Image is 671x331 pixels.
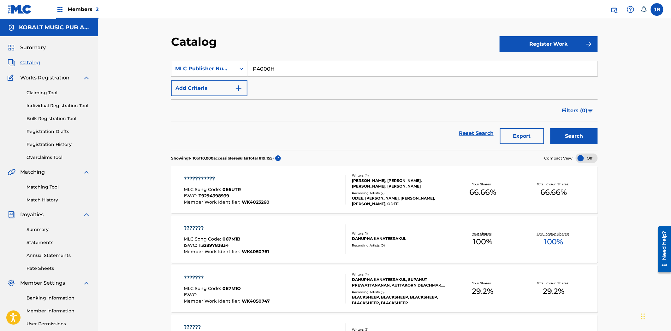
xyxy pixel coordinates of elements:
div: ?????? [184,323,269,331]
span: 29.2 % [472,286,494,297]
p: Total Known Shares: [537,281,571,286]
p: Total Known Shares: [537,182,571,187]
img: expand [83,279,90,287]
div: Notifications [641,6,647,13]
span: Matching [20,168,45,176]
img: expand [83,74,90,82]
span: ISWC : [184,193,199,199]
a: Individual Registration Tool [27,102,90,109]
a: Annual Statements [27,252,90,259]
span: T9294398939 [199,193,229,199]
div: DANUPHA KANATEERAKUL [352,236,447,241]
span: MLC Song Code : [184,187,223,192]
a: Match History [27,197,90,203]
a: Registration History [27,141,90,148]
a: ???????MLC Song Code:067M1OISWC:Member Work Identifier:WK4050747Writers (4)DANUPHA KANATEERAKUL, ... [171,265,598,312]
p: Your Shares: [472,281,493,286]
img: 9d2ae6d4665cec9f34b9.svg [235,84,242,92]
div: Chat Widget [639,301,671,331]
span: Compact View [544,155,573,161]
img: search [610,6,618,13]
a: ???????MLC Song Code:067M1BISWC:T3289782834Member Work Identifier:WK4050761Writers (1)DANUPHA KAN... [171,216,598,263]
span: Member Work Identifier : [184,298,242,304]
div: ??????? [184,224,269,232]
div: User Menu [651,3,663,16]
img: help [627,6,634,13]
span: MLC Song Code : [184,236,223,242]
span: Members [68,6,98,13]
img: f7272a7cc735f4ea7f67.svg [585,40,593,48]
div: ??????? [184,274,270,282]
button: Register Work [500,36,598,52]
a: Rate Sheets [27,265,90,272]
img: Top Rightsholders [56,6,64,13]
span: 100 % [473,236,492,247]
a: Claiming Tool [27,90,90,96]
span: Summary [20,44,46,51]
span: WK4050747 [242,298,270,304]
div: ??????????? [184,175,270,183]
div: Writers ( 4 ) [352,272,447,277]
span: 066UTR [223,187,241,192]
div: Writers ( 4 ) [352,173,447,178]
span: ISWC : [184,292,199,298]
img: Catalog [8,59,15,67]
a: Bulk Registration Tool [27,115,90,122]
h2: Catalog [171,35,220,49]
a: Statements [27,239,90,246]
div: Recording Artists ( 7 ) [352,191,447,195]
button: Export [500,128,544,144]
span: Filters ( 0 ) [562,107,588,114]
button: Search [550,128,598,144]
img: Member Settings [8,279,15,287]
span: 2 [96,6,98,12]
h5: KOBALT MUSIC PUB AMERICA INC [19,24,90,31]
div: Recording Artists ( 6 ) [352,290,447,294]
p: Total Known Shares: [537,231,571,236]
iframe: Resource Center [653,224,671,275]
img: expand [83,168,90,176]
span: Royalties [20,211,44,218]
img: expand [83,211,90,218]
a: Summary [27,226,90,233]
span: 66.66 % [469,187,496,198]
img: Matching [8,168,15,176]
p: Your Shares: [472,182,493,187]
span: 66.66 % [540,187,567,198]
span: 067M1O [223,286,241,291]
img: Summary [8,44,15,51]
div: [PERSON_NAME], [PERSON_NAME], [PERSON_NAME], [PERSON_NAME] [352,178,447,189]
div: BLACKSHEEP, BLACKSHEEP, BLACKSHEEP, BLACKSHEEP, BLACKSHEEP [352,294,447,306]
span: 29.2 % [543,286,565,297]
p: Your Shares: [472,231,493,236]
span: ? [275,155,281,161]
img: Accounts [8,24,15,32]
span: Member Work Identifier : [184,199,242,205]
span: Member Work Identifier : [184,249,242,254]
span: ISWC : [184,242,199,248]
button: Add Criteria [171,80,247,96]
span: MLC Song Code : [184,286,223,291]
img: filter [588,109,593,113]
div: Drag [641,307,645,326]
div: Writers ( 1 ) [352,231,447,236]
span: Catalog [20,59,40,67]
a: User Permissions [27,321,90,327]
img: Royalties [8,211,15,218]
div: Recording Artists ( 0 ) [352,243,447,248]
span: 100 % [544,236,563,247]
span: 067M1B [223,236,241,242]
div: DANUPHA KANATEERAKUL, SUPANUT PREWATTANANAN, AUTTAKORN DEACHMAK, [PERSON_NAME] [352,277,447,288]
div: Help [624,3,637,16]
a: ???????????MLC Song Code:066UTRISWC:T9294398939Member Work Identifier:WK4023260Writers (4)[PERSON... [171,166,598,213]
span: Works Registration [20,74,69,82]
a: SummarySummary [8,44,46,51]
a: Overclaims Tool [27,154,90,161]
p: Showing 1 - 10 of 10,000 accessible results (Total 819,155 ) [171,155,274,161]
a: Member Information [27,308,90,314]
a: Banking Information [27,295,90,301]
img: MLC Logo [8,5,32,14]
a: Matching Tool [27,184,90,190]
